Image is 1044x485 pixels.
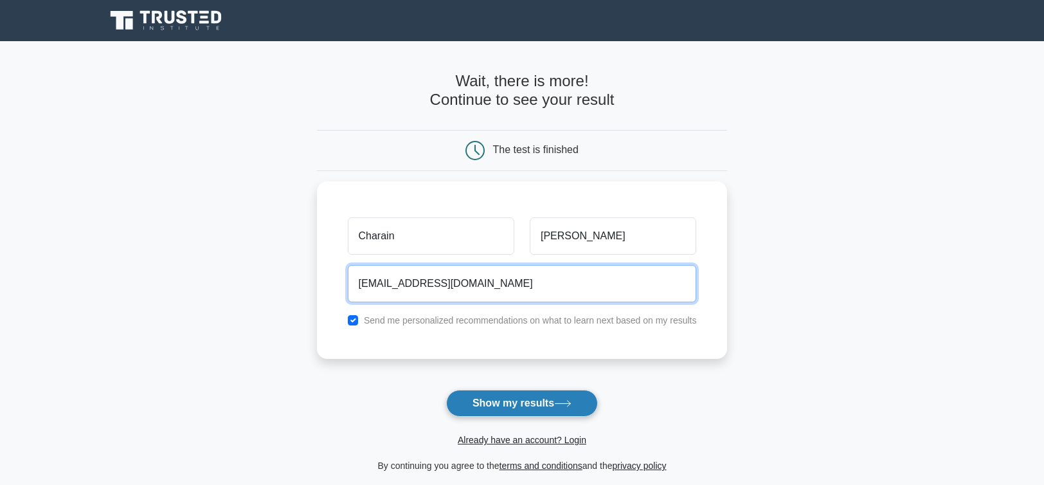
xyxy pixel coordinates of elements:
[530,217,696,255] input: Last name
[493,144,579,155] div: The test is finished
[348,217,514,255] input: First name
[364,315,697,325] label: Send me personalized recommendations on what to learn next based on my results
[348,265,697,302] input: Email
[458,435,586,445] a: Already have an account? Login
[446,390,598,417] button: Show my results
[309,458,735,473] div: By continuing you agree to the and the
[500,461,582,471] a: terms and conditions
[317,72,728,109] h4: Wait, there is more! Continue to see your result
[613,461,667,471] a: privacy policy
